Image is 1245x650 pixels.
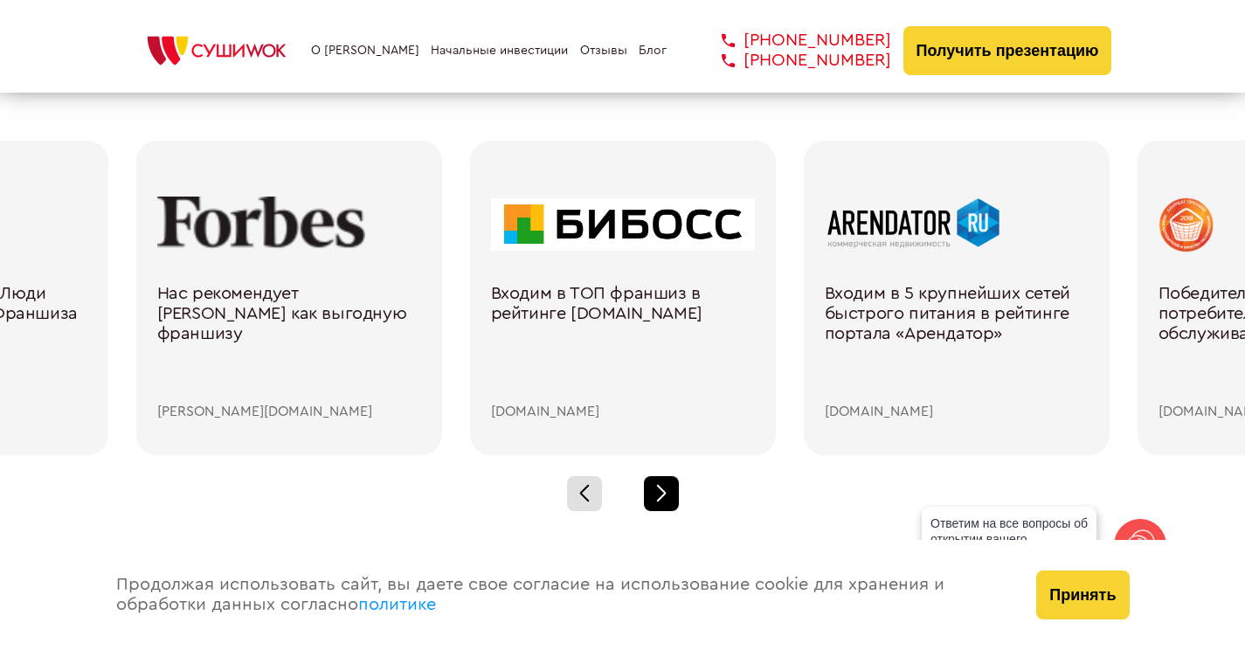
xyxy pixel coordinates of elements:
a: Отзывы [580,44,627,58]
div: Входим в 5 крупнейших сетей быстрого питания в рейтинге портала «Арендатор» [825,284,1089,405]
a: политике [358,596,436,613]
div: [DOMAIN_NAME] [825,404,1089,419]
button: Получить презентацию [903,26,1112,75]
a: [PHONE_NUMBER] [695,31,891,51]
a: [PHONE_NUMBER] [695,51,891,71]
div: Нас рекомендует [PERSON_NAME] как выгодную франшизу [157,284,421,405]
a: Блог [639,44,667,58]
div: [DOMAIN_NAME] [491,404,755,419]
img: СУШИWOK [134,31,300,70]
a: О [PERSON_NAME] [311,44,419,58]
div: Входим в ТОП франшиз в рейтинге [DOMAIN_NAME] [491,284,755,405]
div: [PERSON_NAME][DOMAIN_NAME] [157,404,421,419]
button: Принять [1036,570,1129,619]
a: Начальные инвестиции [431,44,568,58]
div: Ответим на все вопросы об открытии вашего [PERSON_NAME]! [922,507,1096,571]
div: Продолжая использовать сайт, вы даете свое согласие на использование cookie для хранения и обрабо... [99,540,1020,650]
